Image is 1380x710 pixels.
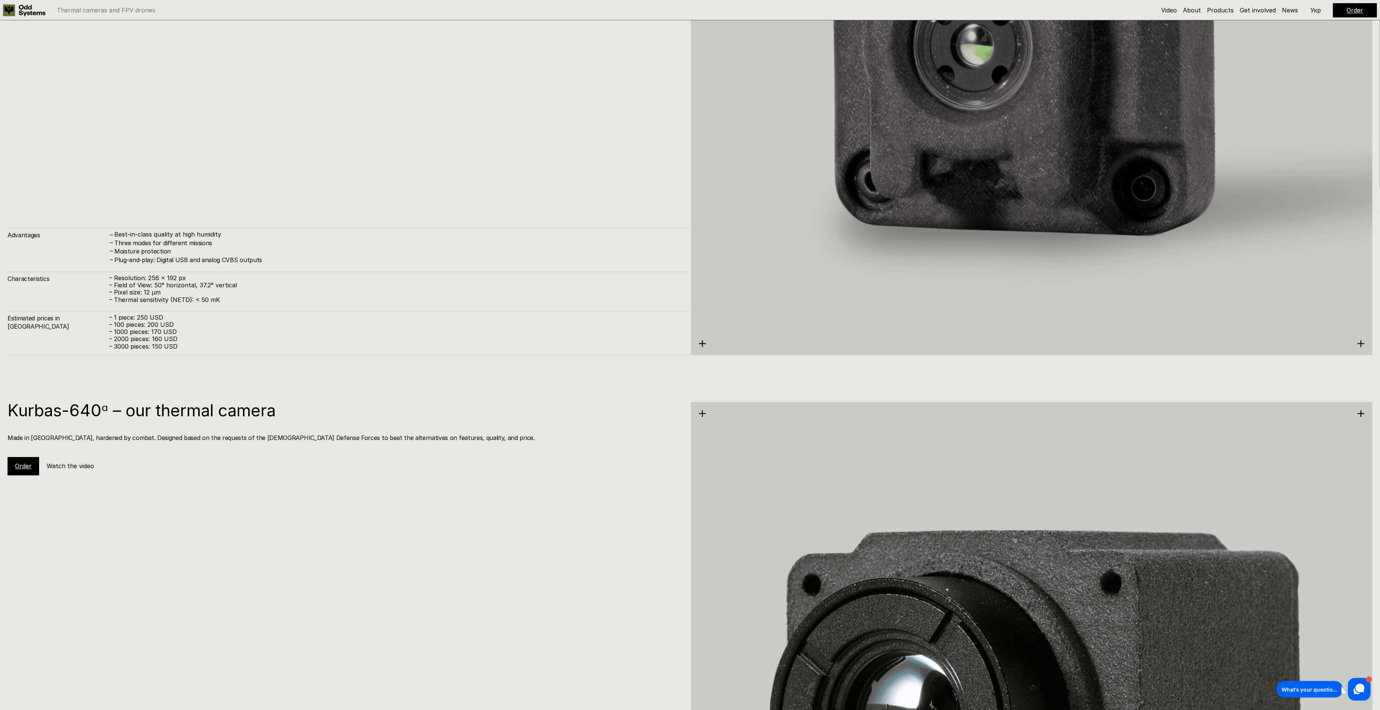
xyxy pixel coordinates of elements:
h5: Watch the video [47,462,94,470]
h4: – [110,238,113,247]
h4: Made in [GEOGRAPHIC_DATA], hardened by combat. Designed based on the requests of the [DEMOGRAPHIC... [8,434,682,442]
a: Order [1347,6,1363,14]
p: – 3000 pieces: 150 USD [109,343,682,350]
p: – 2000 pieces: 160 USD [109,335,682,343]
h4: – [110,255,113,264]
h4: Estimated prices in [GEOGRAPHIC_DATA] [8,314,109,331]
p: Укр [1310,7,1321,13]
h4: Moisture protection [114,247,682,255]
a: Video [1161,6,1177,14]
a: Get involved [1240,6,1276,14]
h4: Three modes for different missions [114,239,682,247]
p: – Resolution: 256 x 192 px [109,275,682,282]
a: News [1282,6,1298,14]
iframe: HelpCrunch [1275,676,1372,702]
h4: Advantages [8,231,109,239]
p: – Pixel size: 12 µm [109,289,682,296]
h1: Kurbas-640ᵅ – our thermal camera [8,402,682,419]
p: Best-in-class quality at high humidity [114,231,682,238]
p: – 100 pieces: 200 USD [109,321,682,328]
h4: Plug-and-play: Digital USB and analog CVBS outputs [114,256,682,264]
p: Thermal cameras and FPV drones [57,7,155,13]
h4: – [110,231,113,239]
a: About [1183,6,1201,14]
a: Products [1207,6,1234,14]
h4: Characteristics [8,275,109,283]
p: – 1000 pieces: 170 USD [109,328,682,335]
h4: – [110,247,113,255]
p: – Thermal sensitivity (NETD): < 50 mK [109,296,682,303]
p: – 1 piece: 250 USD [109,314,682,321]
a: Order [15,462,32,470]
p: – Field of View: 50° horizontal, 37.2° vertical [109,282,682,289]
